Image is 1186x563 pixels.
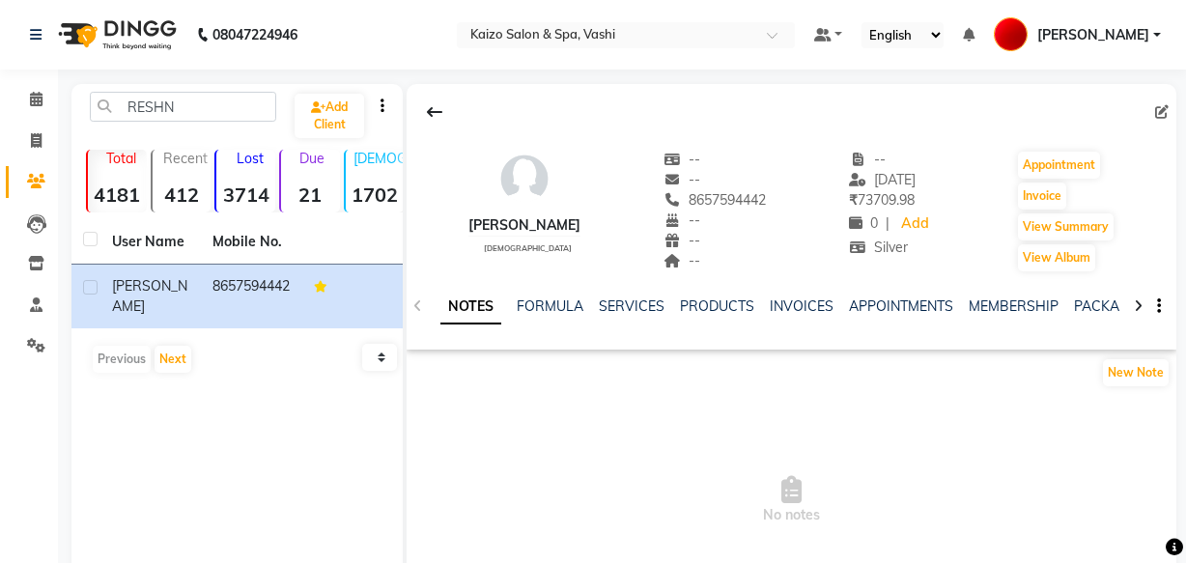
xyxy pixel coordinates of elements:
[88,183,147,207] strong: 4181
[849,214,878,232] span: 0
[664,232,700,249] span: --
[1018,152,1100,179] button: Appointment
[468,215,580,236] div: [PERSON_NAME]
[153,183,212,207] strong: 412
[969,297,1059,315] a: MEMBERSHIP
[440,290,501,324] a: NOTES
[96,150,147,167] p: Total
[1074,297,1145,315] a: PACKAGES
[212,8,297,62] b: 08047224946
[216,183,275,207] strong: 3714
[599,297,664,315] a: SERVICES
[994,17,1028,51] img: KAIZO VASHI
[664,252,700,269] span: --
[849,191,858,209] span: ₹
[849,151,886,168] span: --
[100,220,201,265] th: User Name
[495,150,553,208] img: avatar
[353,150,405,167] p: [DEMOGRAPHIC_DATA]
[414,94,455,130] div: Back to Client
[1018,183,1066,210] button: Invoice
[886,213,889,234] span: |
[224,150,275,167] p: Lost
[201,265,301,328] td: 8657594442
[664,151,700,168] span: --
[201,220,301,265] th: Mobile No.
[295,94,364,138] a: Add Client
[849,297,953,315] a: APPOINTMENTS
[155,346,191,373] button: Next
[849,171,916,188] span: [DATE]
[664,211,700,229] span: --
[1018,244,1095,271] button: View Album
[346,183,405,207] strong: 1702
[90,92,276,122] input: Search by Name/Mobile/Email/Code
[1037,25,1149,45] span: [PERSON_NAME]
[664,191,766,209] span: 8657594442
[281,183,340,207] strong: 21
[484,243,572,253] span: [DEMOGRAPHIC_DATA]
[849,239,908,256] span: Silver
[680,297,754,315] a: PRODUCTS
[160,150,212,167] p: Recent
[517,297,583,315] a: FORMULA
[285,150,340,167] p: Due
[849,191,915,209] span: 73709.98
[49,8,182,62] img: logo
[770,297,833,315] a: INVOICES
[664,171,700,188] span: --
[112,277,187,315] span: [PERSON_NAME]
[1103,359,1169,386] button: New Note
[897,211,931,238] a: Add
[1018,213,1114,240] button: View Summary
